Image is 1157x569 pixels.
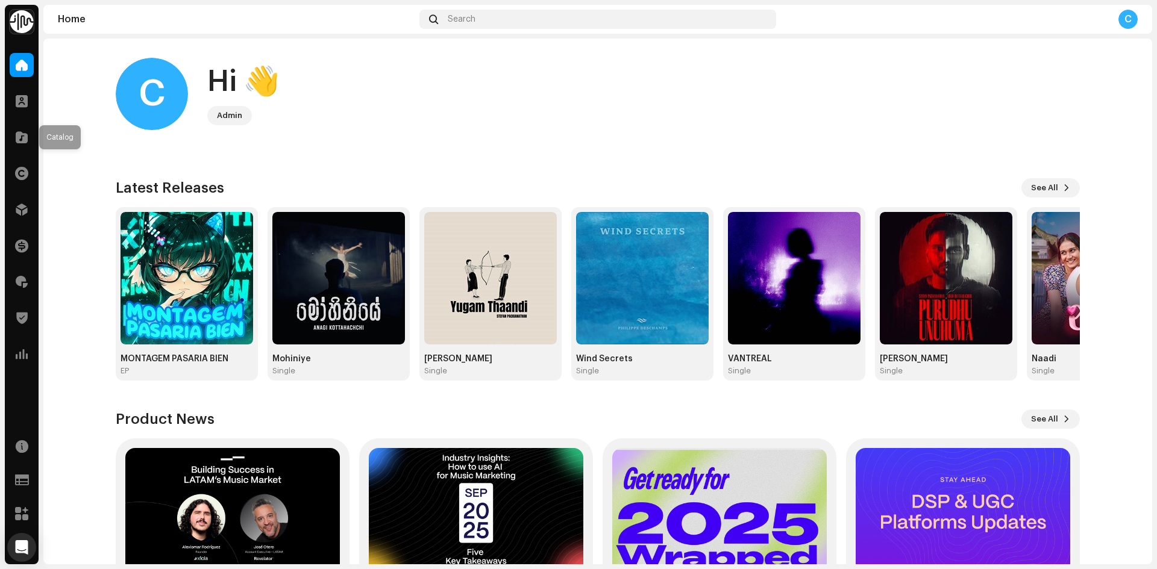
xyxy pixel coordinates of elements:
[448,14,475,24] span: Search
[576,354,709,364] div: Wind Secrets
[1021,178,1080,197] button: See All
[728,212,861,344] img: 9621fbde-6043-4bd7-8054-e84758819749
[880,354,1012,364] div: [PERSON_NAME]
[424,212,557,344] img: 85b1c1e5-2c3f-4bc0-a222-082e87eb6c05
[116,409,215,429] h3: Product News
[116,58,188,130] div: C
[207,63,280,101] div: Hi 👋
[1021,409,1080,429] button: See All
[1031,407,1058,431] span: See All
[1118,10,1138,29] div: C
[424,354,557,364] div: [PERSON_NAME]
[728,366,751,376] div: Single
[728,354,861,364] div: VANTREAL
[576,366,599,376] div: Single
[121,354,253,364] div: MONTAGEM PASARIA BIEN
[272,366,295,376] div: Single
[121,366,129,376] div: EP
[272,354,405,364] div: Mohiniye
[217,108,242,123] div: Admin
[58,14,415,24] div: Home
[272,212,405,344] img: 699caf87-dd95-49c1-a4ef-36a5010063a0
[576,212,709,344] img: 3d15b811-b4b4-44cc-aac6-f482b96623e8
[7,533,36,562] div: Open Intercom Messenger
[116,178,224,197] h3: Latest Releases
[1032,366,1055,376] div: Single
[1031,176,1058,200] span: See All
[424,366,447,376] div: Single
[880,212,1012,344] img: 67c412f0-49c3-47fd-acb5-d0f34aa48070
[121,212,253,344] img: 19330575-90f1-4586-a61f-5baafd31660b
[880,366,903,376] div: Single
[10,10,34,34] img: 0f74c21f-6d1c-4dbc-9196-dbddad53419e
